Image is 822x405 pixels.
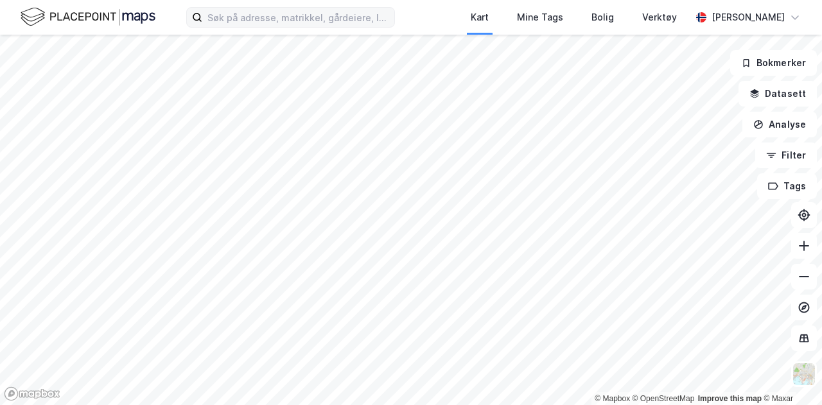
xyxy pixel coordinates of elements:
div: Kart [471,10,489,25]
button: Datasett [739,81,817,107]
div: Mine Tags [517,10,563,25]
a: Improve this map [698,394,762,403]
button: Bokmerker [730,50,817,76]
div: [PERSON_NAME] [712,10,785,25]
div: Verktøy [642,10,677,25]
iframe: Chat Widget [758,343,822,405]
div: Bolig [591,10,614,25]
button: Filter [755,142,817,168]
img: logo.f888ab2527a4732fd821a326f86c7f29.svg [21,6,155,28]
input: Søk på adresse, matrikkel, gårdeiere, leietakere eller personer [202,8,394,27]
button: Tags [757,173,817,199]
a: Mapbox [595,394,630,403]
button: Analyse [742,112,817,137]
a: Mapbox homepage [4,386,60,401]
a: OpenStreetMap [633,394,695,403]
